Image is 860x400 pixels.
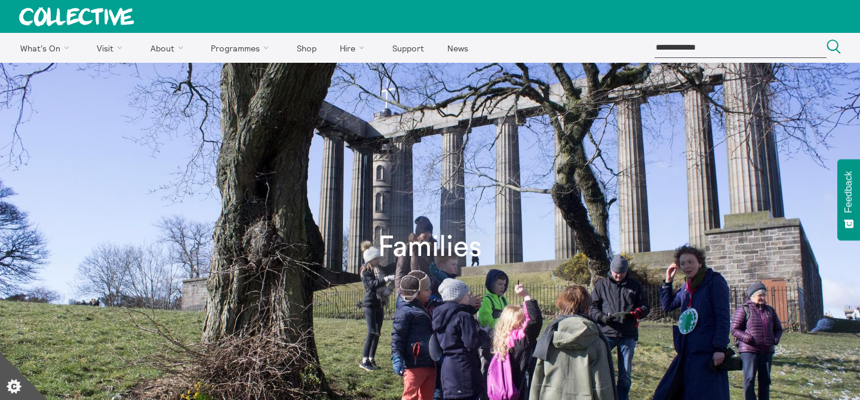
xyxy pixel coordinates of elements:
[201,33,284,63] a: Programmes
[10,33,84,63] a: What's On
[330,33,380,63] a: Hire
[437,33,478,63] a: News
[286,33,327,63] a: Shop
[140,33,198,63] a: About
[837,159,860,240] button: Feedback - Show survey
[382,33,434,63] a: Support
[843,171,854,213] span: Feedback
[87,33,138,63] a: Visit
